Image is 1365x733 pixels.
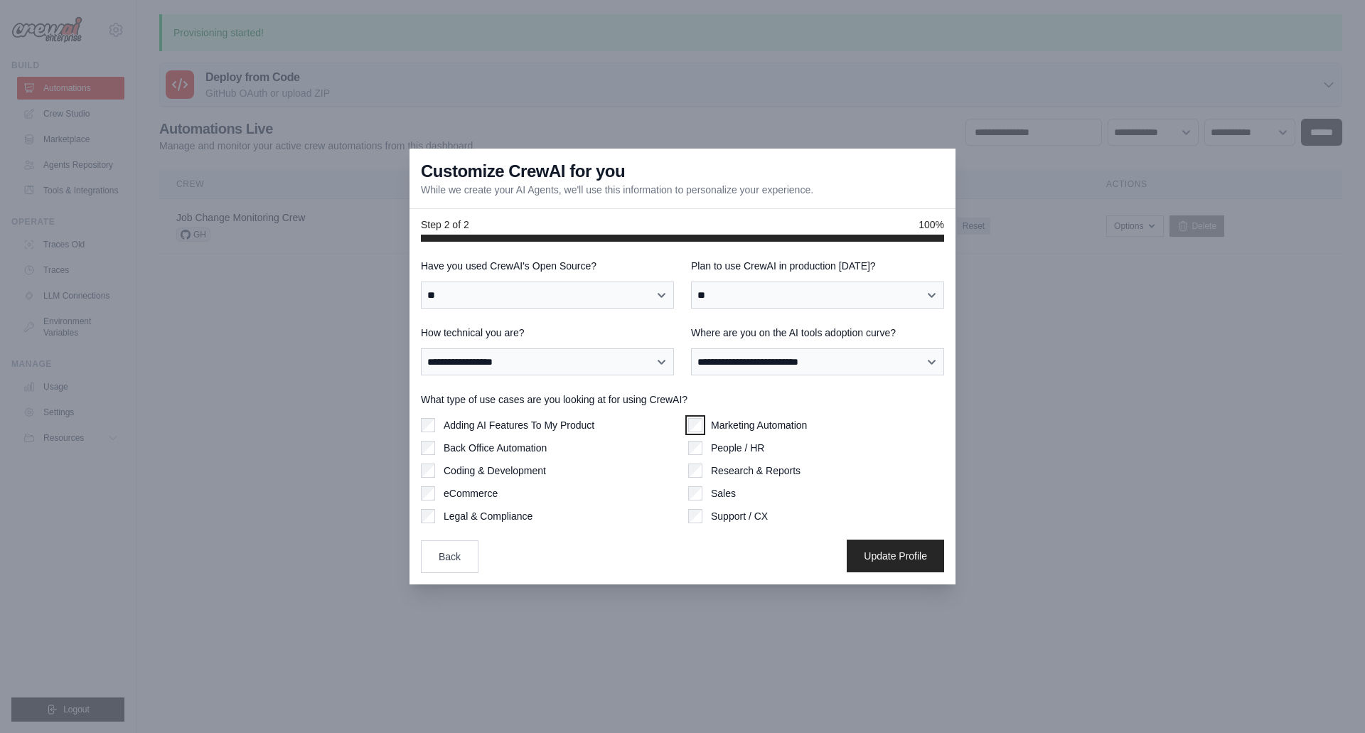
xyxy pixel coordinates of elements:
[421,540,478,573] button: Back
[421,392,944,407] label: What type of use cases are you looking at for using CrewAI?
[847,540,944,572] button: Update Profile
[711,509,768,523] label: Support / CX
[711,464,801,478] label: Research & Reports
[421,160,625,183] h3: Customize CrewAI for you
[711,486,736,501] label: Sales
[691,326,944,340] label: Where are you on the AI tools adoption curve?
[691,259,944,273] label: Plan to use CrewAI in production [DATE]?
[421,218,469,232] span: Step 2 of 2
[444,464,546,478] label: Coding & Development
[711,441,764,455] label: People / HR
[444,441,547,455] label: Back Office Automation
[444,486,498,501] label: eCommerce
[421,259,674,273] label: Have you used CrewAI's Open Source?
[711,418,807,432] label: Marketing Automation
[919,218,944,232] span: 100%
[421,326,674,340] label: How technical you are?
[421,183,813,197] p: While we create your AI Agents, we'll use this information to personalize your experience.
[444,418,594,432] label: Adding AI Features To My Product
[444,509,532,523] label: Legal & Compliance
